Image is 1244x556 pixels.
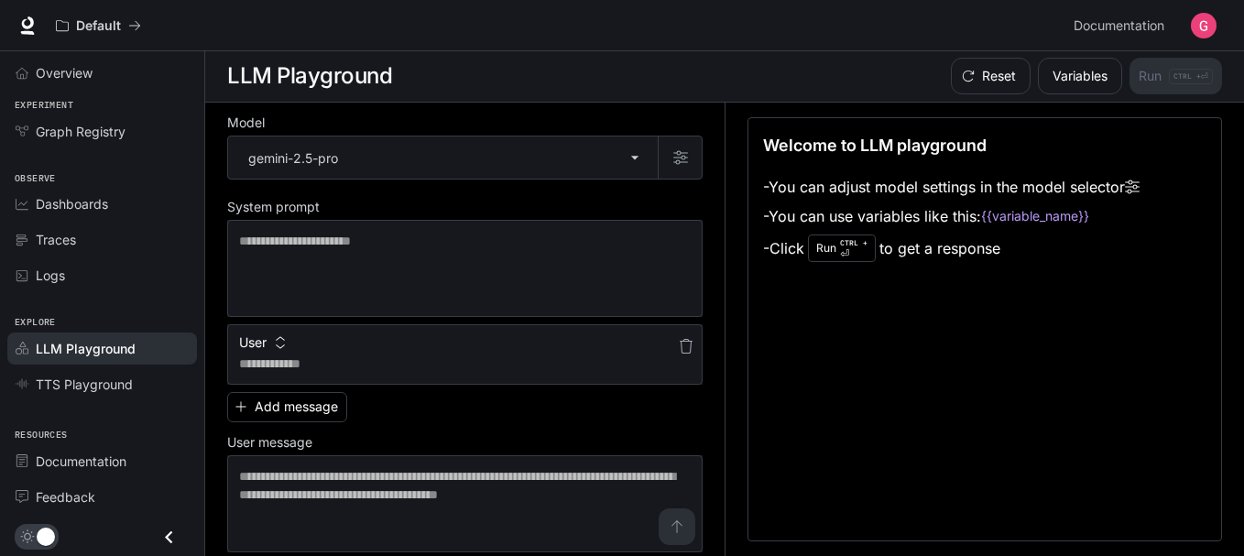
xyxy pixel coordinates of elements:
[840,237,868,259] p: ⏎
[36,339,136,358] span: LLM Playground
[248,148,338,168] p: gemini-2.5-pro
[1185,7,1222,44] button: User avatar
[36,122,125,141] span: Graph Registry
[227,392,347,422] button: Add message
[951,58,1031,94] button: Reset
[1191,13,1217,38] img: User avatar
[227,436,312,449] p: User message
[1038,58,1122,94] button: Variables
[36,266,65,285] span: Logs
[227,116,265,129] p: Model
[36,452,126,471] span: Documentation
[76,18,121,34] p: Default
[7,333,197,365] a: LLM Playground
[228,136,658,179] div: gemini-2.5-pro
[227,58,392,94] h1: LLM Playground
[7,115,197,147] a: Graph Registry
[36,375,133,394] span: TTS Playground
[763,133,987,158] p: Welcome to LLM playground
[36,487,95,507] span: Feedback
[7,188,197,220] a: Dashboards
[981,207,1089,225] code: {{variable_name}}
[840,237,868,248] p: CTRL +
[36,194,108,213] span: Dashboards
[36,230,76,249] span: Traces
[7,368,197,400] a: TTS Playground
[7,223,197,256] a: Traces
[7,57,197,89] a: Overview
[1066,7,1178,44] a: Documentation
[36,63,93,82] span: Overview
[1074,15,1164,38] span: Documentation
[148,518,190,556] button: Close drawer
[7,259,197,291] a: Logs
[235,328,289,357] button: User
[7,481,197,513] a: Feedback
[37,526,55,546] span: Dark mode toggle
[48,7,149,44] button: All workspaces
[7,445,197,477] a: Documentation
[808,234,876,262] div: Run
[227,201,320,213] p: System prompt
[763,172,1140,202] li: - You can adjust model settings in the model selector
[763,202,1140,231] li: - You can use variables like this:
[763,231,1140,266] li: - Click to get a response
